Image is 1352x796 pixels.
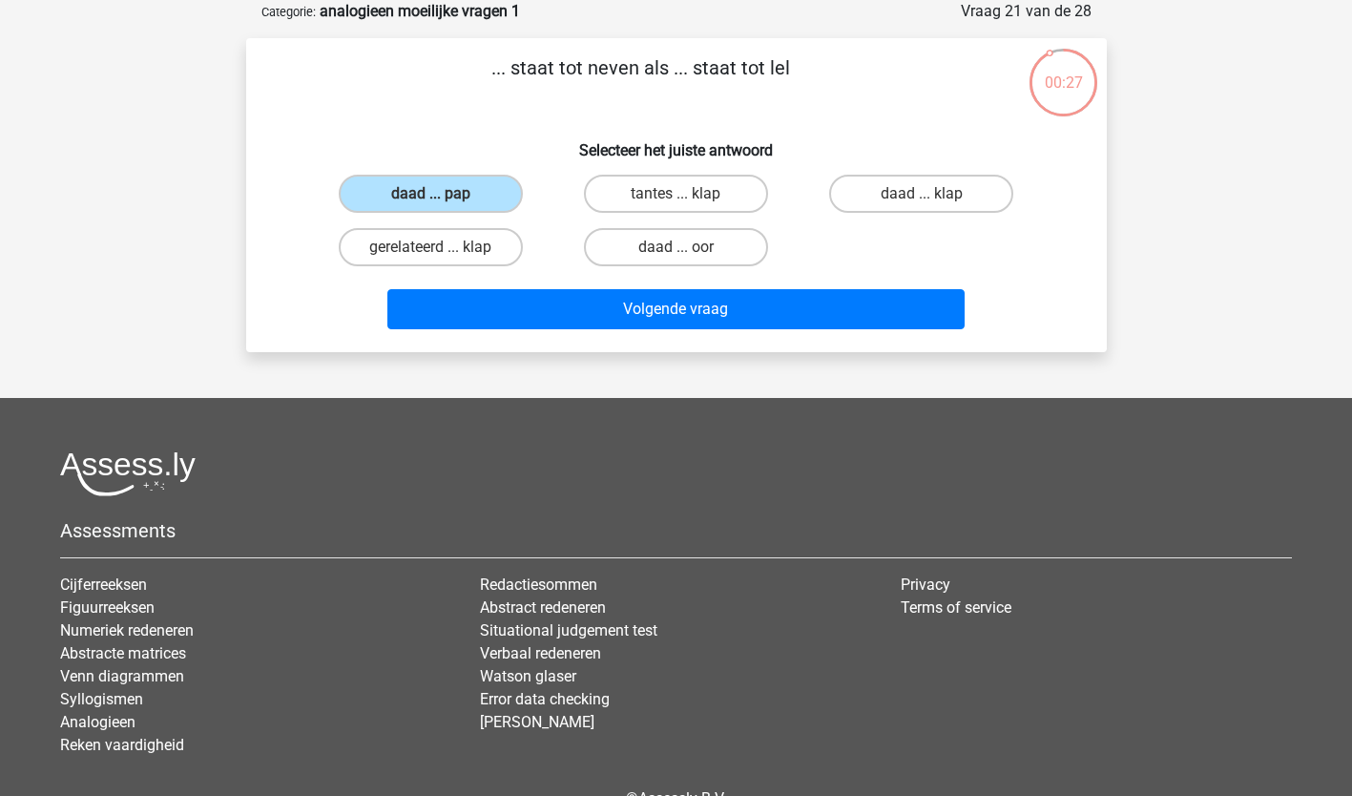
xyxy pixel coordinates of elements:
[584,228,768,266] label: daad ... oor
[60,736,184,754] a: Reken vaardigheid
[901,576,950,594] a: Privacy
[60,576,147,594] a: Cijferreeksen
[584,175,768,213] label: tantes ... klap
[480,690,610,708] a: Error data checking
[277,53,1005,111] p: ... staat tot neven als ... staat tot lel
[480,667,576,685] a: Watson glaser
[480,713,594,731] a: [PERSON_NAME]
[901,598,1011,617] a: Terms of service
[339,175,523,213] label: daad ... pap
[60,713,135,731] a: Analogieen
[480,621,657,639] a: Situational judgement test
[60,644,186,662] a: Abstracte matrices
[60,451,196,496] img: Assessly logo
[339,228,523,266] label: gerelateerd ... klap
[261,5,316,19] small: Categorie:
[387,289,965,329] button: Volgende vraag
[829,175,1013,213] label: daad ... klap
[60,690,143,708] a: Syllogismen
[277,126,1076,159] h6: Selecteer het juiste antwoord
[480,576,597,594] a: Redactiesommen
[480,644,601,662] a: Verbaal redeneren
[60,598,155,617] a: Figuurreeksen
[60,667,184,685] a: Venn diagrammen
[60,621,194,639] a: Numeriek redeneren
[480,598,606,617] a: Abstract redeneren
[320,2,520,20] strong: analogieen moeilijke vragen 1
[60,519,1292,542] h5: Assessments
[1028,47,1099,94] div: 00:27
